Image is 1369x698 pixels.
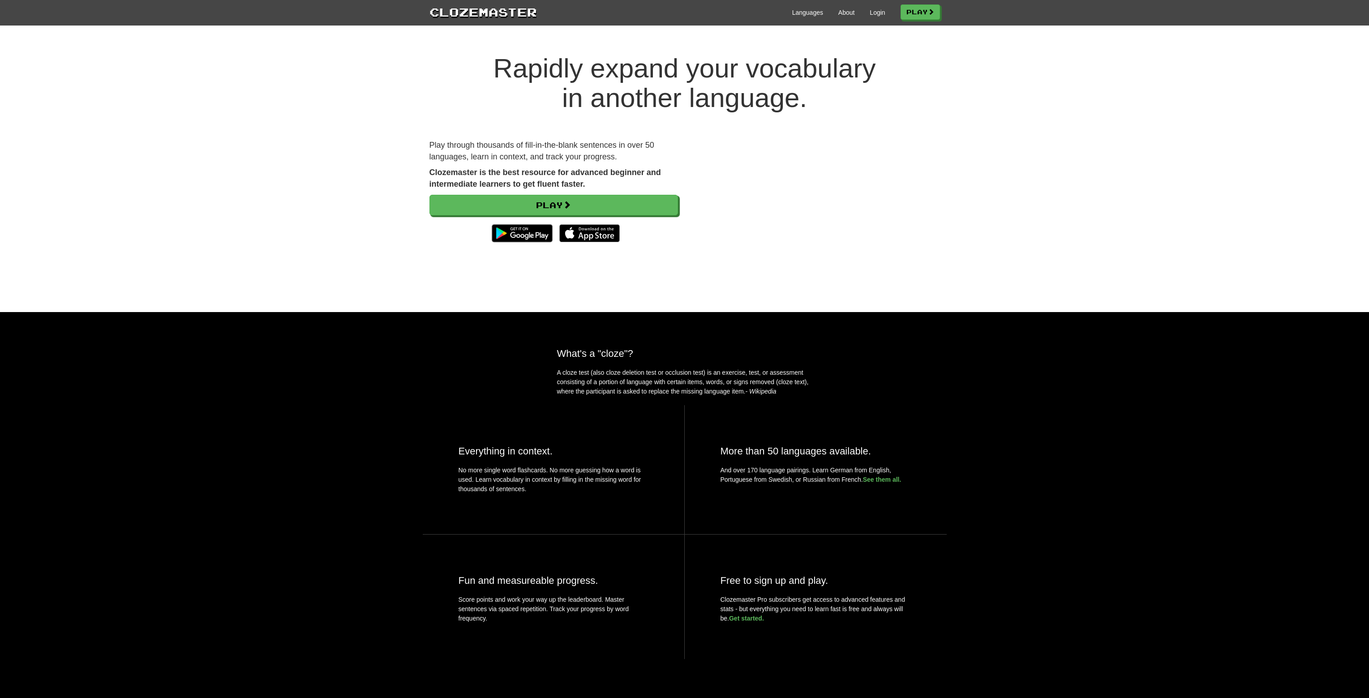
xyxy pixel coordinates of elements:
[746,388,777,395] em: - Wikipedia
[459,575,648,586] h2: Fun and measureable progress.
[721,575,911,586] h2: Free to sign up and play.
[487,220,557,247] img: Get it on Google Play
[429,195,678,215] a: Play
[557,348,812,359] h2: What's a "cloze"?
[721,466,911,484] p: And over 170 language pairings. Learn German from English, Portuguese from Swedish, or Russian fr...
[459,466,648,498] p: No more single word flashcards. No more guessing how a word is used. Learn vocabulary in context ...
[863,476,901,483] a: See them all.
[721,595,911,623] p: Clozemaster Pro subscribers get access to advanced features and stats - but everything you need t...
[870,8,885,17] a: Login
[792,8,823,17] a: Languages
[459,445,648,457] h2: Everything in context.
[729,615,764,622] a: Get started.
[429,4,537,20] a: Clozemaster
[429,168,661,188] strong: Clozemaster is the best resource for advanced beginner and intermediate learners to get fluent fa...
[557,368,812,396] p: A cloze test (also cloze deletion test or occlusion test) is an exercise, test, or assessment con...
[459,595,648,623] p: Score points and work your way up the leaderboard. Master sentences via spaced repetition. Track ...
[429,140,678,163] p: Play through thousands of fill-in-the-blank sentences in over 50 languages, learn in context, and...
[559,224,620,242] img: Download_on_the_App_Store_Badge_US-UK_135x40-25178aeef6eb6b83b96f5f2d004eda3bffbb37122de64afbaef7...
[901,4,940,20] a: Play
[838,8,855,17] a: About
[721,445,911,457] h2: More than 50 languages available.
